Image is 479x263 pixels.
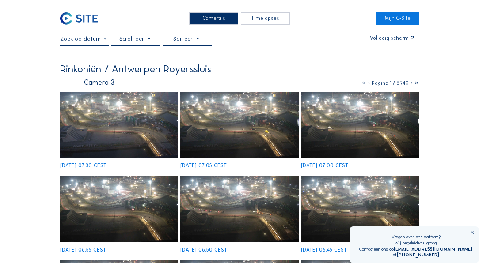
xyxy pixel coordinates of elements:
[397,252,439,258] a: [PHONE_NUMBER]
[301,176,419,242] img: image_53474205
[241,12,290,25] div: Timelapses
[60,64,211,74] div: Rinkoniën / Antwerpen Royerssluis
[301,163,348,169] div: [DATE] 07:00 CEST
[60,92,178,158] img: image_53474956
[180,176,298,242] img: image_53474252
[372,80,409,86] span: Pagina 1 / 8940
[301,92,419,158] img: image_53474900
[60,12,103,25] a: C-SITE Logo
[180,248,227,253] div: [DATE] 06:50 CEST
[189,12,238,25] div: Camera's
[60,248,106,253] div: [DATE] 06:55 CEST
[301,248,347,253] div: [DATE] 06:45 CEST
[394,246,472,252] a: [EMAIL_ADDRESS][DOMAIN_NAME]
[60,12,98,25] img: C-SITE Logo
[180,92,298,158] img: image_53474923
[60,79,114,86] div: Camera 3
[359,234,472,240] div: Vragen over ons platform?
[376,12,419,25] a: Mijn C-Site
[359,240,472,246] div: Wij begeleiden u graag.
[60,176,178,242] img: image_53474827
[359,246,472,252] div: Contacteer ons op
[180,163,227,169] div: [DATE] 07:05 CEST
[359,252,472,258] div: of
[60,35,109,42] input: Zoek op datum 󰅀
[60,163,106,169] div: [DATE] 07:30 CEST
[370,36,409,41] div: Volledig scherm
